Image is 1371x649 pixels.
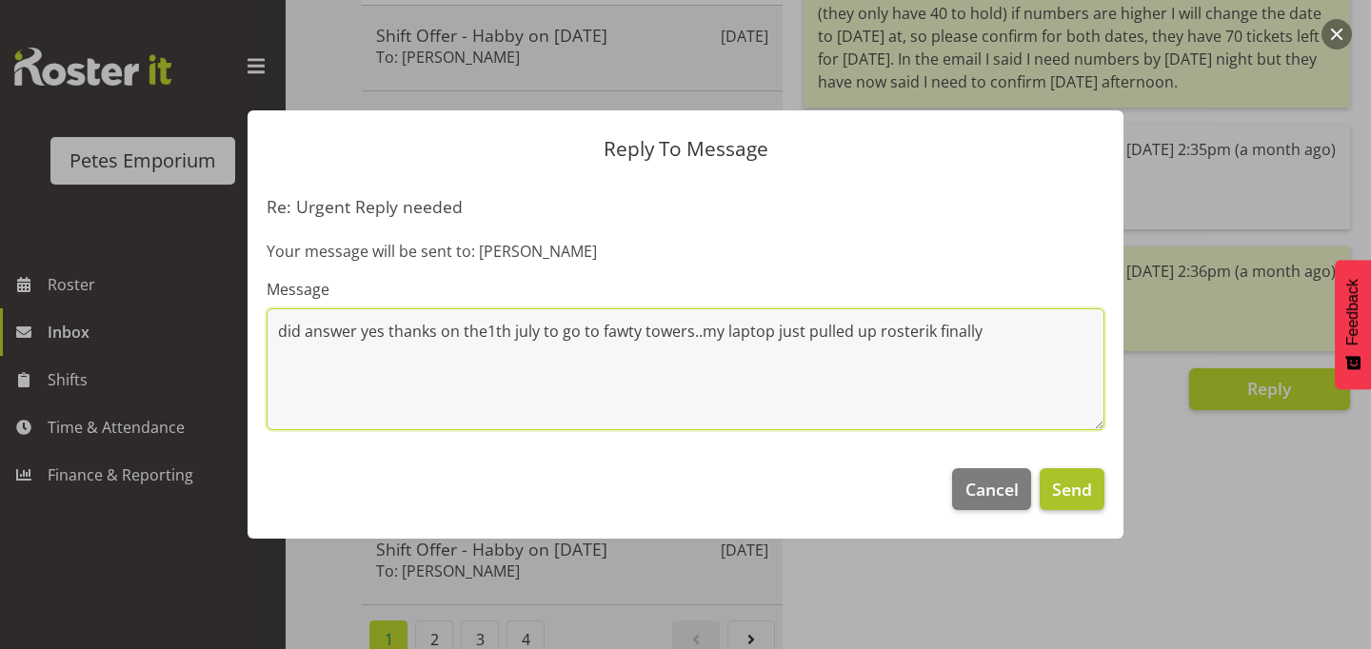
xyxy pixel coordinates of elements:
[1040,468,1104,510] button: Send
[1335,260,1371,389] button: Feedback - Show survey
[267,278,1104,301] label: Message
[267,139,1104,159] p: Reply To Message
[965,477,1019,501] span: Cancel
[1344,279,1361,345] span: Feedback
[267,196,1104,217] h5: Re: Urgent Reply needed
[1052,477,1092,501] span: Send
[267,240,1104,263] p: Your message will be sent to: [PERSON_NAME]
[952,468,1030,510] button: Cancel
